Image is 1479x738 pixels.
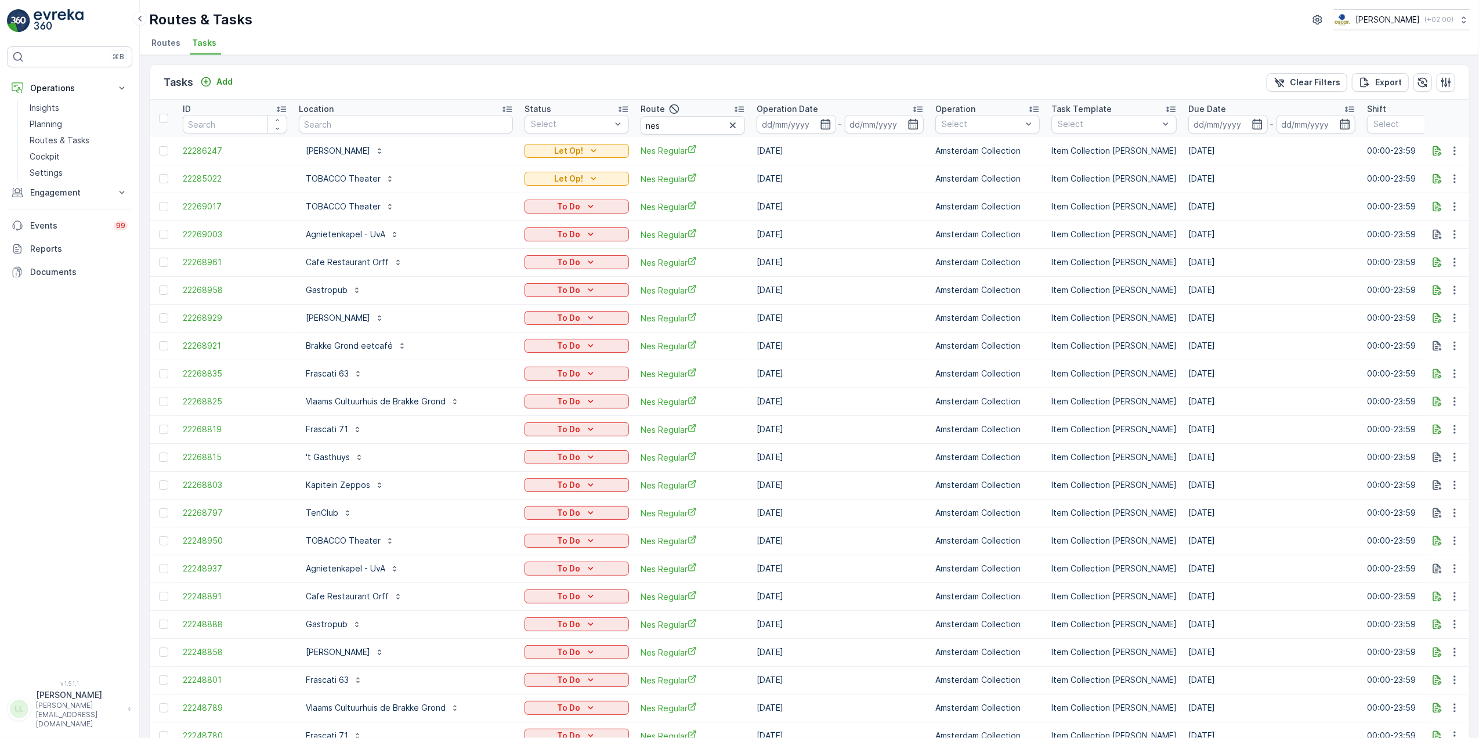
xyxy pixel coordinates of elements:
[525,506,629,520] button: To Do
[183,563,287,574] span: 22248937
[30,135,89,146] p: Routes & Tasks
[525,562,629,576] button: To Do
[641,535,745,547] span: Nes Regular
[641,284,745,296] a: Nes Regular
[1183,694,1361,722] td: [DATE]
[751,248,930,276] td: [DATE]
[306,340,393,352] p: Brakke Grond eetcafé
[525,673,629,687] button: To Do
[183,145,287,157] span: 22286247
[1267,73,1347,92] button: Clear Filters
[1290,77,1340,88] p: Clear Filters
[30,243,128,255] p: Reports
[525,645,629,659] button: To Do
[641,646,745,659] a: Nes Regular
[557,368,580,379] p: To Do
[159,536,168,545] div: Toggle Row Selected
[306,702,446,714] p: Vlaams Cultuurhuis de Brakke Grond
[159,453,168,462] div: Toggle Row Selected
[1352,73,1409,92] button: Export
[183,507,287,519] span: 22268797
[306,256,389,268] p: Cafe Restaurant Orff
[751,415,930,443] td: [DATE]
[299,103,334,115] p: Location
[299,559,406,578] button: Agnietenkapel - UvA
[1183,415,1361,443] td: [DATE]
[306,618,348,630] p: Gastropub
[1183,471,1361,499] td: [DATE]
[757,103,818,115] p: Operation Date
[557,702,580,714] p: To Do
[183,284,287,296] span: 22268958
[192,37,216,49] span: Tasks
[525,450,629,464] button: To Do
[25,149,132,165] a: Cockpit
[113,52,124,62] p: ⌘B
[557,284,580,296] p: To Do
[306,479,370,491] p: Kapitein Zeppos
[183,396,287,407] a: 22268825
[159,146,168,155] div: Toggle Row Selected
[641,144,745,157] a: Nes Regular
[306,424,348,435] p: Frascati 71
[183,618,287,630] span: 22248888
[183,368,287,379] span: 22268835
[159,703,168,712] div: Toggle Row Selected
[641,591,745,603] a: Nes Regular
[1051,103,1112,115] p: Task Template
[751,360,930,388] td: [DATE]
[525,422,629,436] button: To Do
[557,674,580,686] p: To Do
[641,451,745,464] span: Nes Regular
[183,674,287,686] span: 22248801
[159,425,168,434] div: Toggle Row Selected
[159,508,168,518] div: Toggle Row Selected
[183,256,287,268] a: 22268961
[757,115,836,133] input: dd/mm/yyyy
[525,617,629,631] button: To Do
[299,281,368,299] button: Gastropub
[525,534,629,548] button: To Do
[159,341,168,350] div: Toggle Row Selected
[183,340,287,352] span: 22268921
[557,424,580,435] p: To Do
[1183,443,1361,471] td: [DATE]
[641,201,745,213] span: Nes Regular
[641,507,745,519] a: Nes Regular
[557,507,580,519] p: To Do
[641,173,745,185] span: Nes Regular
[525,311,629,325] button: To Do
[30,266,128,278] p: Documents
[751,499,930,527] td: [DATE]
[183,702,287,714] a: 22248789
[1183,360,1361,388] td: [DATE]
[149,10,252,29] p: Routes & Tasks
[751,276,930,304] td: [DATE]
[751,694,930,722] td: [DATE]
[30,118,62,130] p: Planning
[1367,103,1386,115] p: Shift
[641,674,745,686] a: Nes Regular
[525,200,629,214] button: To Do
[306,284,348,296] p: Gastropub
[641,116,745,135] input: Search
[183,646,287,658] a: 22248858
[1183,527,1361,555] td: [DATE]
[30,102,59,114] p: Insights
[159,592,168,601] div: Toggle Row Selected
[306,563,385,574] p: Agnietenkapel - UvA
[641,479,745,491] a: Nes Regular
[30,151,60,162] p: Cockpit
[30,167,63,179] p: Settings
[299,197,402,216] button: TOBACCO Theater
[306,396,446,407] p: Vlaams Cultuurhuis de Brakke Grond
[306,507,338,519] p: TenClub
[525,395,629,408] button: To Do
[183,201,287,212] span: 22269017
[159,285,168,295] div: Toggle Row Selected
[159,174,168,183] div: Toggle Row Selected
